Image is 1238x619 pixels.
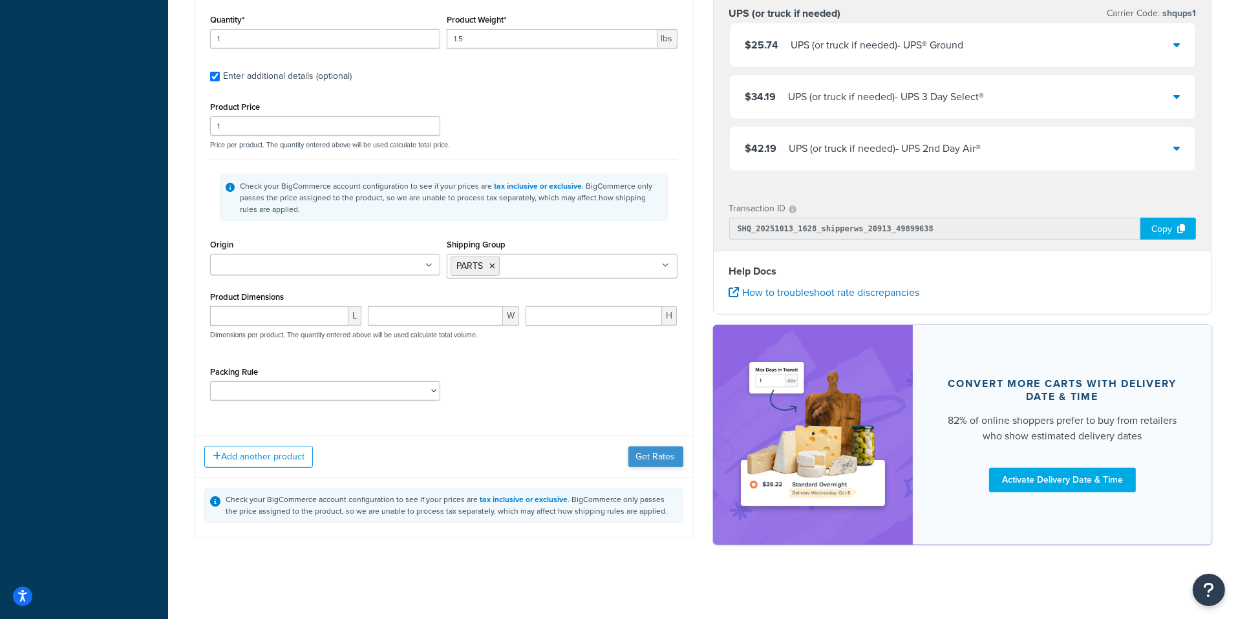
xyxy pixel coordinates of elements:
button: Add another product [204,446,313,468]
button: Open Resource Center [1193,574,1225,606]
a: How to troubleshoot rate discrepancies [729,285,920,300]
label: Origin [210,240,233,249]
label: Product Dimensions [210,292,284,302]
span: lbs [657,29,678,48]
p: Carrier Code: [1107,5,1196,23]
p: Price per product. The quantity entered above will be used calculate total price. [207,140,681,149]
label: Quantity* [210,15,244,25]
a: Activate Delivery Date & Time [989,468,1136,492]
div: 82% of online shoppers prefer to buy from retailers who show estimated delivery dates [944,413,1182,444]
input: 0 [210,29,440,48]
span: shqups1 [1160,6,1196,20]
p: Transaction ID [729,200,786,218]
div: UPS (or truck if needed) - UPS® Ground [791,36,964,54]
div: Check your BigCommerce account configuration to see if your prices are . BigCommerce only passes ... [226,494,678,517]
input: 0.00 [447,29,657,48]
div: Copy [1140,218,1196,240]
span: $34.19 [745,89,776,104]
label: Packing Rule [210,367,258,377]
span: W [503,306,519,326]
span: $42.19 [745,141,777,156]
div: Enter additional details (optional) [223,67,352,85]
div: UPS (or truck if needed) - UPS 3 Day Select® [789,88,985,106]
span: H [662,306,677,326]
h4: Help Docs [729,264,1197,279]
label: Product Price [210,102,260,112]
a: tax inclusive or exclusive [480,494,568,505]
button: Get Rates [628,446,683,467]
img: feature-image-ddt-36eae7f7280da8017bfb280eaccd9c446f90b1fe08728e4019434db127062ab4.png [732,344,893,525]
div: Check your BigCommerce account configuration to see if your prices are . BigCommerce only passes ... [240,180,662,215]
span: $25.74 [745,37,779,52]
p: Dimensions per product. The quantity entered above will be used calculate total volume. [207,330,478,339]
div: Convert more carts with delivery date & time [944,377,1182,403]
span: L [348,306,361,326]
h3: UPS (or truck if needed) [729,7,841,20]
label: Product Weight* [447,15,506,25]
span: PARTS [456,259,483,273]
div: UPS (or truck if needed) - UPS 2nd Day Air® [789,140,981,158]
a: tax inclusive or exclusive [494,180,582,192]
label: Shipping Group [447,240,506,249]
input: Enter additional details (optional) [210,72,220,81]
